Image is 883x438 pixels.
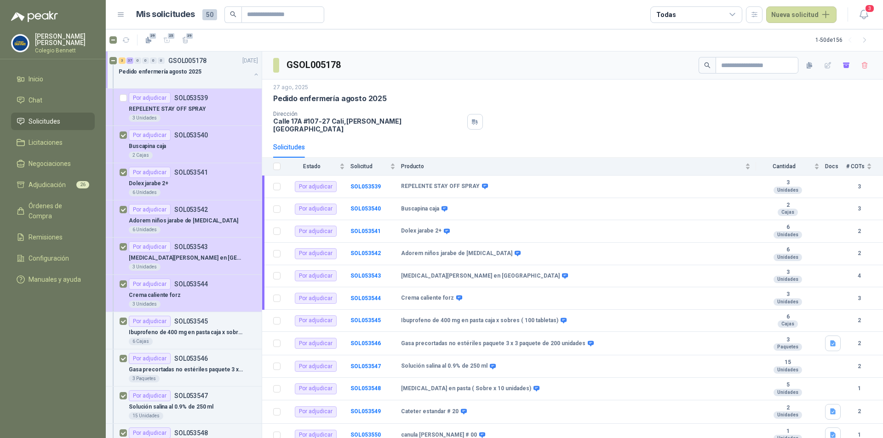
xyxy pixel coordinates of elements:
[815,33,872,47] div: 1 - 50 de 156
[350,408,381,415] b: SOL053549
[167,32,176,40] span: 25
[174,244,208,250] p: SOL053543
[756,224,820,231] b: 6
[756,291,820,298] b: 3
[129,403,213,411] p: Solución salina al 0.9% de 250 ml
[286,158,350,176] th: Estado
[29,95,42,105] span: Chat
[11,70,95,88] a: Inicio
[160,33,174,47] button: 25
[295,293,337,304] div: Por adjudicar
[129,189,161,196] div: 6 Unidades
[174,355,208,362] p: SOL053546
[846,339,872,348] b: 2
[141,33,156,47] button: 39
[11,250,95,267] a: Configuración
[29,137,63,148] span: Licitaciones
[273,111,464,117] p: Dirección
[129,216,238,225] p: Adorem niños jarabe de [MEDICAL_DATA]
[295,338,337,349] div: Por adjudicar
[350,158,401,176] th: Solicitud
[129,130,171,141] div: Por adjudicar
[774,276,802,283] div: Unidades
[129,301,161,308] div: 3 Unidades
[756,246,820,254] b: 6
[774,298,802,306] div: Unidades
[756,202,820,209] b: 2
[129,328,243,337] p: Ibuprofeno de 400 mg en pasta caja x sobres ( 100 tabletas)
[150,57,157,64] div: 0
[774,231,802,239] div: Unidades
[202,9,217,20] span: 50
[242,57,258,65] p: [DATE]
[350,385,381,392] b: SOL053548
[401,163,743,170] span: Producto
[846,362,872,371] b: 2
[401,228,441,235] b: Dolex jarabe 2+
[29,74,43,84] span: Inicio
[76,181,89,188] span: 26
[774,254,802,261] div: Unidades
[11,34,29,52] img: Company Logo
[129,353,171,364] div: Por adjudicar
[401,273,560,280] b: [MEDICAL_DATA][PERSON_NAME] en [GEOGRAPHIC_DATA]
[129,390,171,401] div: Por adjudicar
[106,349,262,387] a: Por adjudicarSOL053546Gasa precortadas no estériles paquete 3 x 3 paquete de 200 unidades3 Paquetes
[350,228,381,234] a: SOL053541
[295,270,337,281] div: Por adjudicar
[174,169,208,176] p: SOL053541
[295,181,337,192] div: Por adjudicar
[29,274,81,284] span: Manuales y ayuda
[11,155,95,172] a: Negociaciones
[295,315,337,326] div: Por adjudicar
[129,204,171,215] div: Por adjudicar
[174,392,208,399] p: SOL053547
[756,359,820,366] b: 15
[29,180,66,190] span: Adjudicación
[846,407,872,416] b: 2
[106,312,262,349] a: Por adjudicarSOL053545Ibuprofeno de 400 mg en pasta caja x sobres ( 100 tabletas)6 Cajas
[350,205,381,212] b: SOL053540
[350,363,381,370] a: SOL053547
[350,163,388,170] span: Solicitud
[119,57,126,64] div: 3
[185,32,194,40] span: 39
[168,57,206,64] p: GSOL005178
[846,249,872,258] b: 2
[401,317,558,324] b: Ibuprofeno de 400 mg en pasta caja x sobres ( 100 tabletas)
[129,263,161,271] div: 3 Unidades
[129,291,181,300] p: Crema caliente forz
[350,432,381,438] a: SOL053550
[106,126,262,163] a: Por adjudicarSOL053540Buscapina caja2 Cajas
[142,57,149,64] div: 0
[350,250,381,256] b: SOL053542
[11,271,95,288] a: Manuales y ayuda
[756,179,820,187] b: 3
[656,10,676,20] div: Todas
[350,273,381,279] a: SOL053543
[295,204,337,215] div: Por adjudicar
[846,384,872,393] b: 1
[756,336,820,344] b: 3
[295,406,337,417] div: Por adjudicar
[756,404,820,412] b: 2
[846,227,872,236] b: 2
[756,381,820,389] b: 5
[401,363,487,370] b: Solución salina al 0.9% de 250 ml
[129,241,171,252] div: Por adjudicar
[129,114,161,122] div: 3 Unidades
[129,412,163,420] div: 15 Unidades
[350,183,381,190] b: SOL053539
[174,430,208,436] p: SOL053548
[825,158,846,176] th: Docs
[174,281,208,287] p: SOL053544
[287,58,342,72] h3: GSOL005178
[401,183,480,190] b: REPELENTE STAY OFF SPRAY
[846,272,872,280] b: 4
[174,132,208,138] p: SOL053540
[273,94,387,103] p: Pedido enfermería agosto 2025
[129,105,206,114] p: REPELENTE STAY OFF SPRAY
[129,152,153,159] div: 2 Cajas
